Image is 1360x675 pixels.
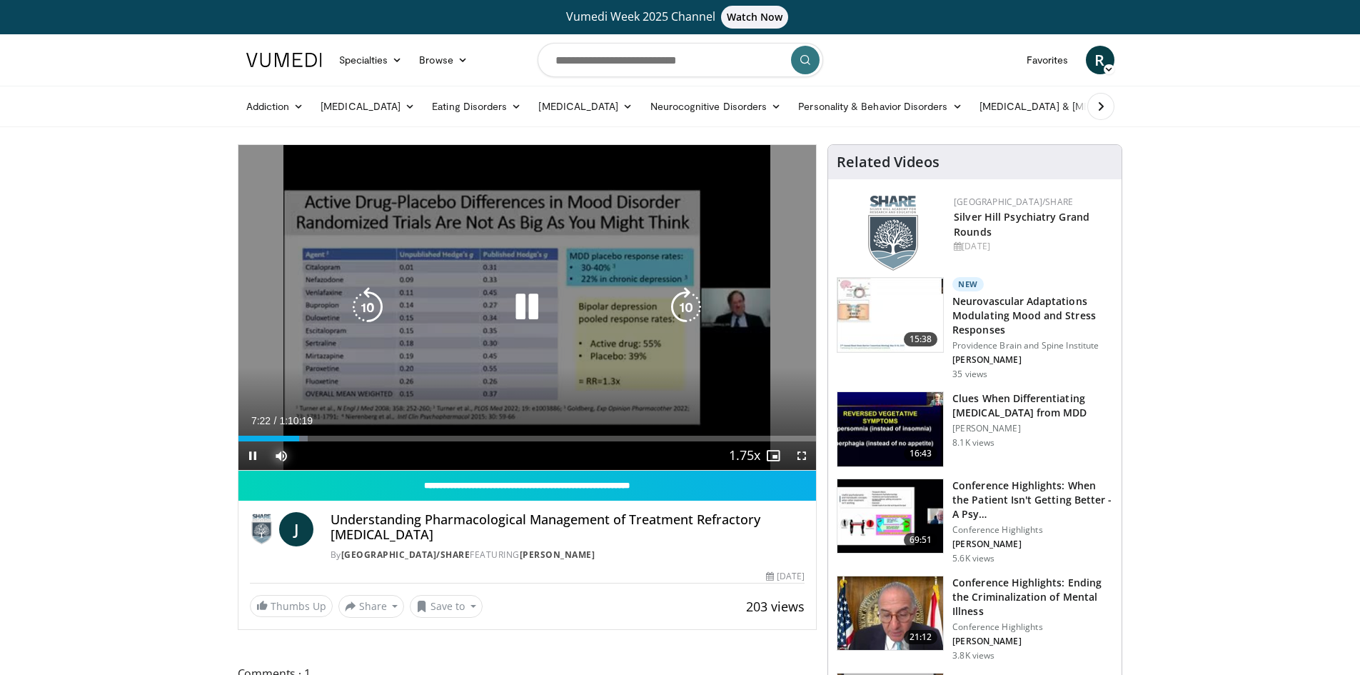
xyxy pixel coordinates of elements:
img: f8aaeb6d-318f-4fcf-bd1d-54ce21f29e87.png.150x105_q85_autocrop_double_scale_upscale_version-0.2.png [868,196,918,271]
a: [MEDICAL_DATA] [312,92,423,121]
a: Vumedi Week 2025 ChannelWatch Now [248,6,1112,29]
span: 15:38 [904,332,938,346]
p: Providence Brain and Spine Institute [952,340,1113,351]
div: Progress Bar [238,436,817,441]
p: New [952,277,984,291]
div: [DATE] [954,240,1110,253]
a: Addiction [238,92,313,121]
a: Neurocognitive Disorders [642,92,790,121]
a: [GEOGRAPHIC_DATA]/SHARE [954,196,1073,208]
span: 21:12 [904,630,938,644]
a: 15:38 New Neurovascular Adaptations Modulating Mood and Stress Responses Providence Brain and Spi... [837,277,1113,380]
p: 8.1K views [952,437,994,449]
input: Search topics, interventions [538,43,823,77]
span: 7:22 [251,415,271,426]
img: VuMedi Logo [246,53,322,67]
p: 35 views [952,369,987,380]
a: Thumbs Up [250,595,333,617]
button: Mute [267,441,296,470]
a: Eating Disorders [423,92,530,121]
img: Silver Hill Hospital/SHARE [250,512,273,546]
p: [PERSON_NAME] [952,539,1113,550]
span: 69:51 [904,533,938,547]
a: 16:43 Clues When Differentiating [MEDICAL_DATA] from MDD [PERSON_NAME] 8.1K views [837,391,1113,467]
a: J [279,512,313,546]
img: 4362ec9e-0993-4580-bfd4-8e18d57e1d49.150x105_q85_crop-smart_upscale.jpg [837,479,943,554]
h3: Neurovascular Adaptations Modulating Mood and Stress Responses [952,294,1113,337]
p: 5.6K views [952,553,994,564]
p: 3.8K views [952,650,994,661]
a: [PERSON_NAME] [520,549,595,561]
a: Personality & Behavior Disorders [790,92,970,121]
span: 1:10:19 [279,415,313,426]
h3: Clues When Differentiating [MEDICAL_DATA] from MDD [952,391,1113,420]
p: [PERSON_NAME] [952,423,1113,434]
video-js: Video Player [238,145,817,471]
button: Share [338,595,405,618]
h4: Understanding Pharmacological Management of Treatment Refractory [MEDICAL_DATA] [331,512,805,543]
a: Silver Hill Psychiatry Grand Rounds [954,210,1089,239]
span: 203 views [746,598,805,615]
span: / [274,415,277,426]
h3: Conference Highlights: Ending the Criminalization of Mental Illness [952,576,1113,619]
a: [MEDICAL_DATA] & [MEDICAL_DATA] [971,92,1175,121]
a: Specialties [331,46,411,74]
img: 1419e6f0-d69a-482b-b3ae-1573189bf46e.150x105_q85_crop-smart_upscale.jpg [837,576,943,651]
button: Pause [238,441,267,470]
span: 16:43 [904,446,938,461]
div: [DATE] [766,570,805,583]
p: [PERSON_NAME] [952,354,1113,366]
button: Playback Rate [730,441,759,470]
div: By FEATURING [331,549,805,561]
span: Watch Now [721,6,789,29]
p: Conference Highlights [952,524,1113,536]
a: [GEOGRAPHIC_DATA]/SHARE [341,549,470,561]
a: R [1086,46,1114,74]
p: Conference Highlights [952,621,1113,633]
h3: Conference Highlights: When the Patient Isn't Getting Better - A Psy… [952,479,1113,521]
img: a6520382-d332-4ed3-9891-ee688fa49237.150x105_q85_crop-smart_upscale.jpg [837,392,943,466]
button: Fullscreen [787,441,816,470]
a: Favorites [1018,46,1077,74]
button: Enable picture-in-picture mode [759,441,787,470]
button: Save to [410,595,483,618]
p: [PERSON_NAME] [952,636,1113,647]
a: Browse [410,46,476,74]
a: [MEDICAL_DATA] [530,92,641,121]
a: 69:51 Conference Highlights: When the Patient Isn't Getting Better - A Psy… Conference Highlights... [837,479,1113,564]
img: 4562edde-ec7e-4758-8328-0659f7ef333d.150x105_q85_crop-smart_upscale.jpg [837,278,943,352]
a: 21:12 Conference Highlights: Ending the Criminalization of Mental Illness Conference Highlights [... [837,576,1113,661]
h4: Related Videos [837,154,940,171]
